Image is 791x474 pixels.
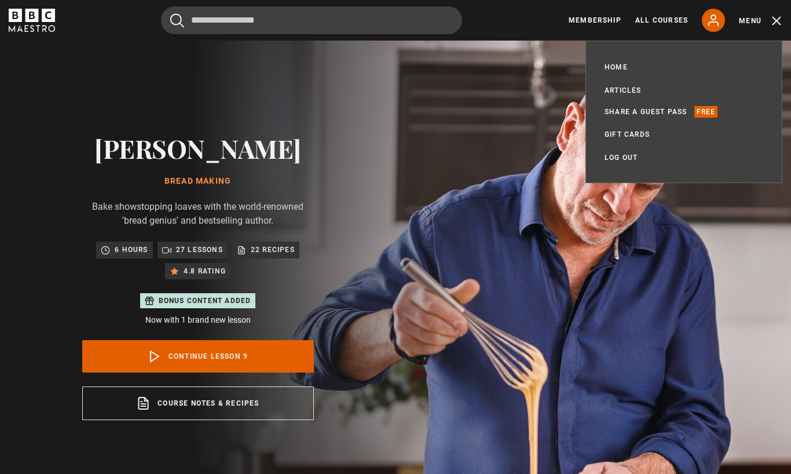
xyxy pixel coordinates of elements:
[251,244,295,256] p: 22 recipes
[605,152,638,163] a: Log out
[82,314,314,326] p: Now with 1 brand new lesson
[82,133,314,163] h2: [PERSON_NAME]
[184,265,226,277] p: 4.8 rating
[82,177,314,186] h1: Bread Making
[82,200,314,228] p: Bake showstopping loaves with the world-renowned 'bread genius' and bestselling author.
[605,61,628,73] a: Home
[569,15,621,25] a: Membership
[170,13,184,28] button: Submit the search query
[694,106,718,118] p: Free
[115,244,148,256] p: 6 hours
[9,9,55,32] svg: BBC Maestro
[176,244,223,256] p: 27 lessons
[161,6,462,34] input: Search
[635,15,688,25] a: All Courses
[159,296,251,306] p: Bonus content added
[82,340,314,373] a: Continue lesson 9
[605,106,687,118] a: Share a guest pass
[82,387,314,420] a: Course notes & recipes
[605,85,642,96] a: Articles
[739,15,782,27] button: Toggle navigation
[605,129,650,140] a: Gift Cards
